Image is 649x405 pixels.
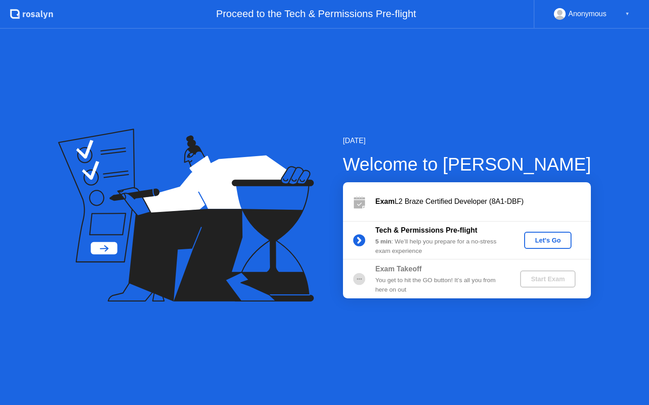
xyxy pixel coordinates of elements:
div: Start Exam [524,275,572,283]
b: Exam Takeoff [375,265,422,273]
div: You get to hit the GO button! It’s all you from here on out [375,276,505,294]
div: L2 Braze Certified Developer (8A1-DBF) [375,196,591,207]
div: [DATE] [343,135,591,146]
button: Start Exam [520,270,576,288]
b: Tech & Permissions Pre-flight [375,226,477,234]
div: : We’ll help you prepare for a no-stress exam experience [375,237,505,256]
button: Let's Go [524,232,571,249]
div: ▼ [625,8,630,20]
div: Let's Go [528,237,568,244]
b: Exam [375,198,395,205]
div: Welcome to [PERSON_NAME] [343,151,591,178]
div: Anonymous [568,8,607,20]
b: 5 min [375,238,392,245]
